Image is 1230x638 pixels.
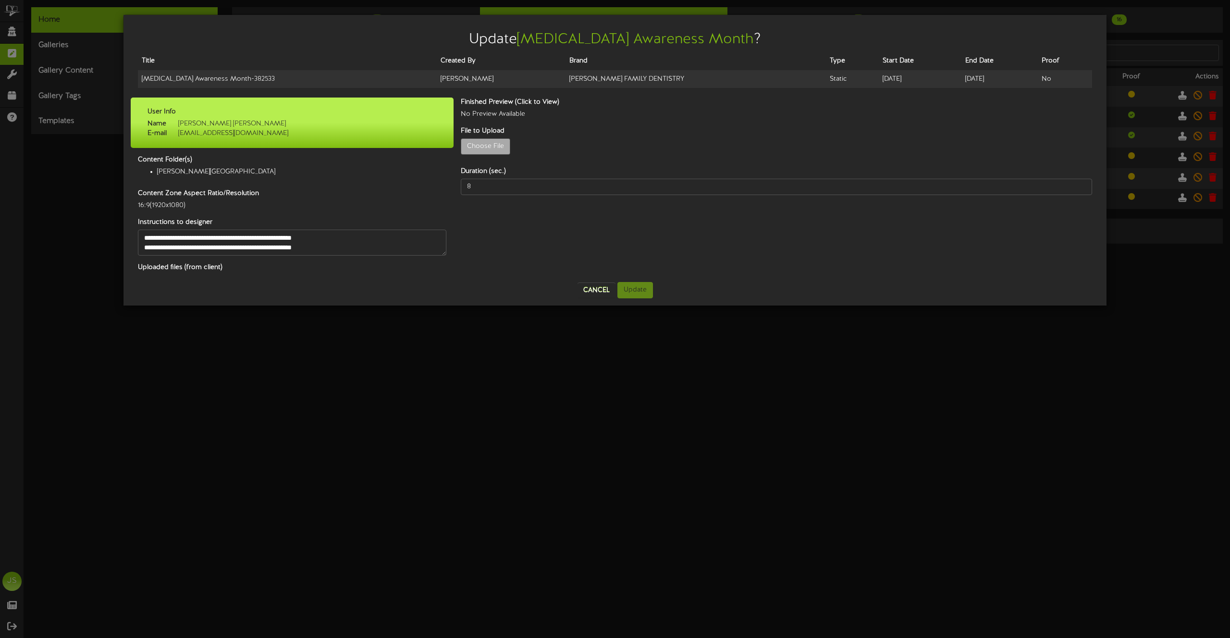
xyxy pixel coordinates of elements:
div: 16:9 ( 1920x1080 ) [131,201,454,210]
h2: Update ? [138,32,1092,48]
th: Proof [1038,52,1092,70]
span: [MEDICAL_DATA] Awareness Month [517,32,753,48]
div: No Preview Available [454,110,1099,119]
th: Type [826,52,879,70]
label: Duration (sec.) [454,167,1099,176]
label: Uploaded files (from client) [131,263,454,272]
th: Title [138,52,437,70]
label: Content Folder(s) [131,155,454,165]
td: [MEDICAL_DATA] Awareness Month - 382533 [138,70,437,88]
button: Cancel [578,282,615,298]
th: End Date [961,52,1038,70]
td: Static [826,70,879,88]
th: Created By [437,52,566,70]
li: [PERSON_NAME][GEOGRAPHIC_DATA] [157,167,446,177]
button: Update [617,282,653,298]
strong: Name [148,120,166,127]
td: [DATE] [961,70,1038,88]
label: File to Upload [454,126,1099,136]
span: [PERSON_NAME] [PERSON_NAME] [166,120,286,127]
td: [PERSON_NAME] FAMILY DENTISTRY [566,70,826,88]
th: Brand [566,52,826,70]
td: No [1038,70,1092,88]
label: Instructions to designer [131,218,454,227]
th: Start Date [879,52,961,70]
td: [PERSON_NAME] [437,70,566,88]
span: [EMAIL_ADDRESS][DOMAIN_NAME] [167,130,288,137]
label: Content Zone Aspect Ratio/Resolution [131,189,454,198]
strong: E-mail [148,130,167,137]
td: [DATE] [879,70,961,88]
label: Finished Preview (Click to View) [454,98,1099,107]
label: User Info [140,107,444,117]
